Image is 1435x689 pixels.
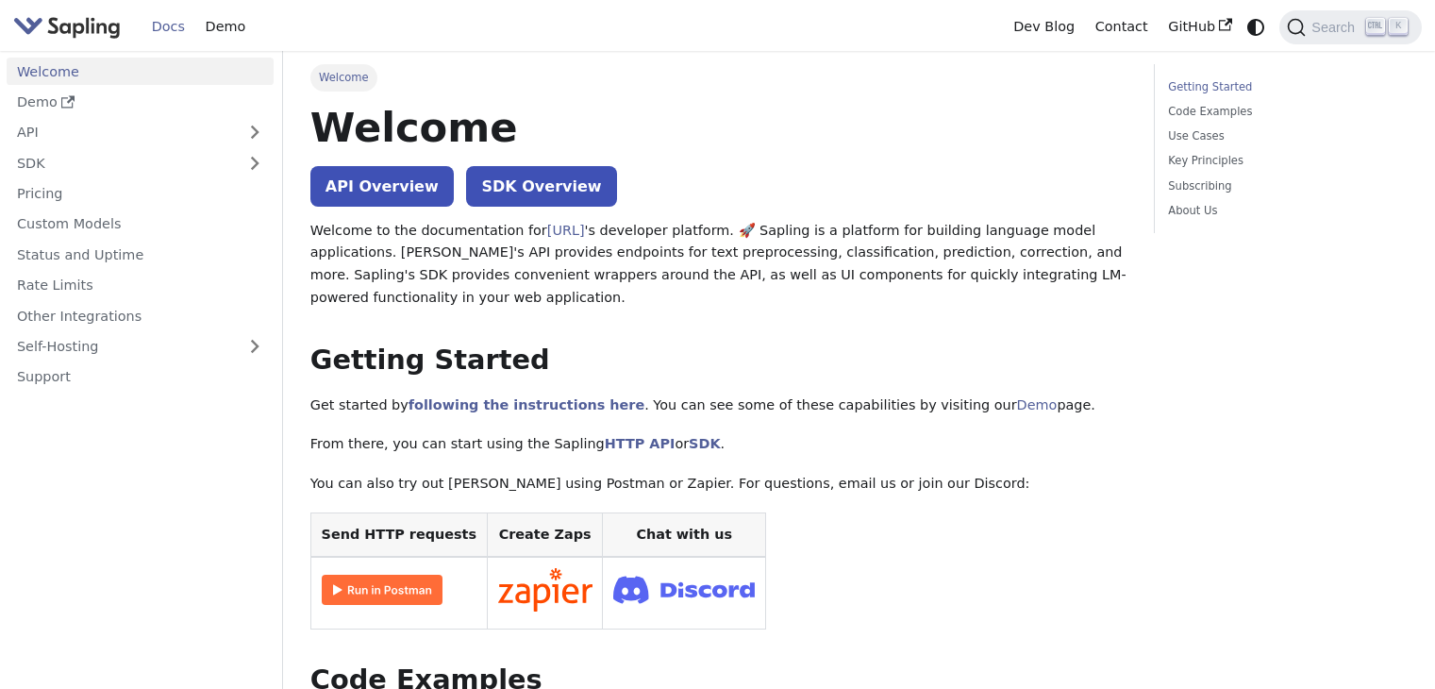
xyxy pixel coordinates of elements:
[1168,127,1401,145] a: Use Cases
[310,395,1126,417] p: Get started by . You can see some of these capabilities by visiting our page.
[310,64,377,91] span: Welcome
[310,513,487,557] th: Send HTTP requests
[1168,177,1401,195] a: Subscribing
[605,436,676,451] a: HTTP API
[7,89,274,116] a: Demo
[7,58,274,85] a: Welcome
[236,119,274,146] button: Expand sidebar category 'API'
[7,180,274,208] a: Pricing
[466,166,616,207] a: SDK Overview
[1085,12,1159,42] a: Contact
[613,570,755,609] img: Join Discord
[1003,12,1084,42] a: Dev Blog
[7,333,274,361] a: Self-Hosting
[322,575,442,605] img: Run in Postman
[7,119,236,146] a: API
[603,513,766,557] th: Chat with us
[498,568,592,612] img: Connect in Zapier
[7,302,274,329] a: Other Integrations
[1017,397,1058,412] a: Demo
[1168,152,1401,170] a: Key Principles
[310,102,1126,153] h1: Welcome
[236,149,274,176] button: Expand sidebar category 'SDK'
[7,241,274,268] a: Status and Uptime
[487,513,603,557] th: Create Zaps
[142,12,195,42] a: Docs
[409,397,644,412] a: following the instructions here
[689,436,720,451] a: SDK
[7,363,274,391] a: Support
[7,272,274,299] a: Rate Limits
[1168,103,1401,121] a: Code Examples
[1168,202,1401,220] a: About Us
[7,210,274,238] a: Custom Models
[13,13,121,41] img: Sapling.ai
[310,220,1126,310] p: Welcome to the documentation for 's developer platform. 🚀 Sapling is a platform for building lang...
[547,223,585,238] a: [URL]
[13,13,127,41] a: Sapling.ai
[1279,10,1421,44] button: Search (Ctrl+K)
[1158,12,1242,42] a: GitHub
[195,12,256,42] a: Demo
[1243,13,1270,41] button: Switch between dark and light mode (currently system mode)
[1306,20,1366,35] span: Search
[310,166,454,207] a: API Overview
[310,473,1126,496] p: You can also try out [PERSON_NAME] using Postman or Zapier. For questions, email us or join our D...
[310,433,1126,456] p: From there, you can start using the Sapling or .
[1389,18,1408,35] kbd: K
[1168,78,1401,96] a: Getting Started
[310,64,1126,91] nav: Breadcrumbs
[310,344,1126,378] h2: Getting Started
[7,149,236,176] a: SDK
